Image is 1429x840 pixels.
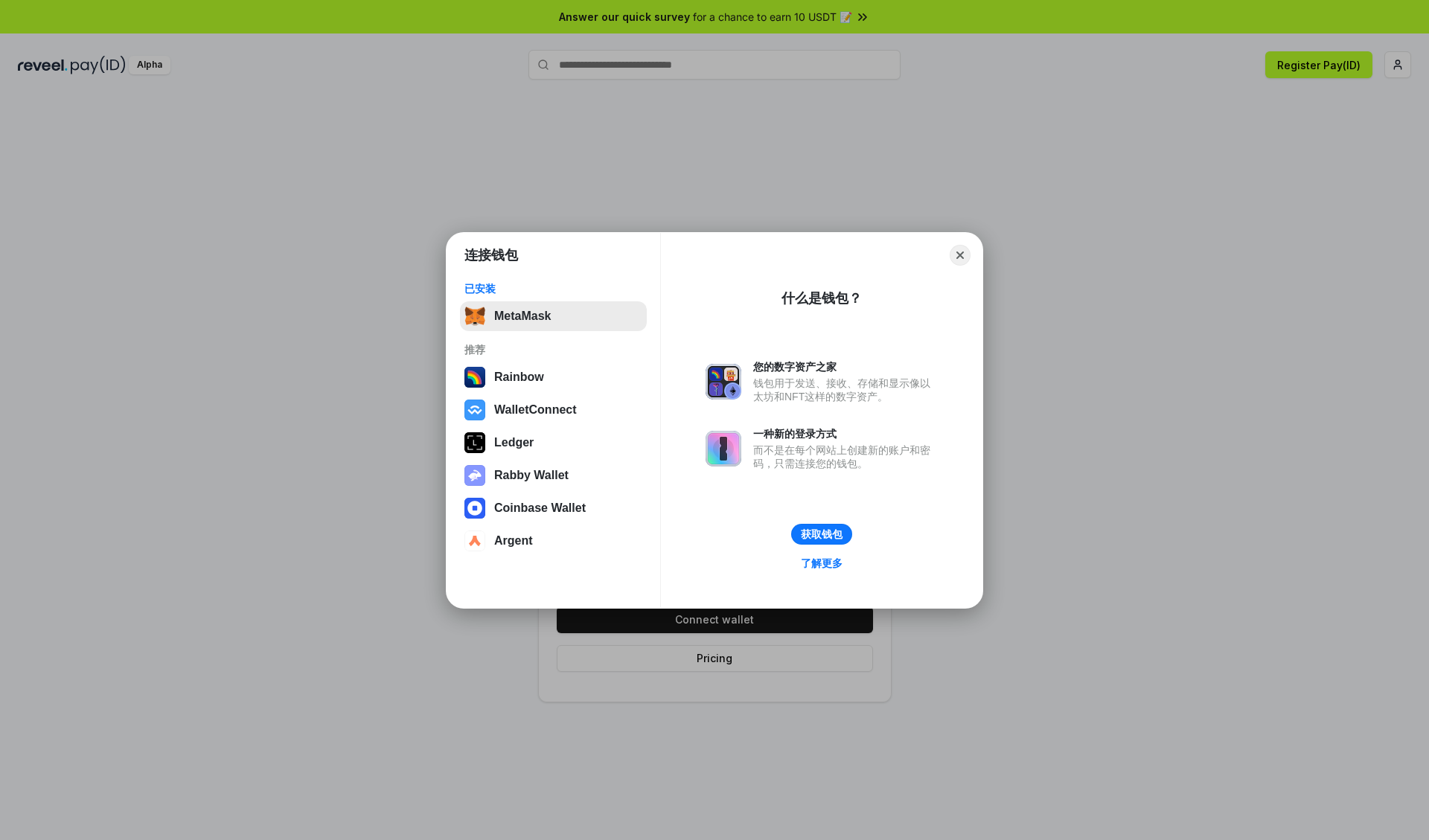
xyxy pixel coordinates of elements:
[464,282,642,295] div: 已安装
[460,362,647,392] button: Rainbow
[792,554,851,573] a: 了解更多
[460,428,647,458] button: Ledger
[460,526,647,556] button: Argent
[753,376,938,403] div: 钱包用于发送、接收、存储和显示像以太坊和NFT这样的数字资产。
[494,436,534,449] div: Ledger
[801,557,843,570] div: 了解更多
[494,469,569,482] div: Rabby Wallet
[494,534,533,548] div: Argent
[464,246,518,264] h1: 连接钱包
[950,245,971,266] button: Close
[460,461,647,490] button: Rabby Wallet
[801,528,843,541] div: 获取钱包
[753,360,938,373] div: 您的数字资产之家
[494,371,544,384] div: Rainbow
[464,367,485,388] img: svg+xml,%3Csvg%20width%3D%22120%22%20height%3D%22120%22%20viewBox%3D%220%200%20120%20120%22%20fil...
[494,501,586,515] div: Coinbase Wallet
[460,493,647,523] button: Coinbase Wallet
[464,400,485,420] img: svg+xml,%3Csvg%20width%3D%2228%22%20height%3D%2228%22%20viewBox%3D%220%200%2028%2028%22%20fill%3D...
[460,301,647,331] button: MetaMask
[464,306,485,327] img: svg+xml,%3Csvg%20fill%3D%22none%22%20height%3D%2233%22%20viewBox%3D%220%200%2035%2033%22%20width%...
[753,427,938,440] div: 一种新的登录方式
[464,530,485,551] img: svg+xml,%3Csvg%20width%3D%2228%22%20height%3D%2228%22%20viewBox%3D%220%200%2028%2028%22%20fill%3D...
[464,498,485,519] img: svg+xml,%3Csvg%20width%3D%2228%22%20height%3D%2228%22%20viewBox%3D%220%200%2028%2028%22%20fill%3D...
[464,343,642,356] div: 推荐
[464,432,485,453] img: svg+xml,%3Csvg%20xmlns%3D%22http%3A%2F%2Fwww.w3.org%2F2000%2Fsvg%22%20width%3D%2228%22%20height%3...
[781,289,862,307] div: 什么是钱包？
[494,403,577,417] div: WalletConnect
[464,465,485,486] img: svg+xml,%3Csvg%20xmlns%3D%22http%3A%2F%2Fwww.w3.org%2F2000%2Fsvg%22%20fill%3D%22none%22%20viewBox...
[791,524,852,545] button: 获取钱包
[706,431,741,467] img: svg+xml,%3Csvg%20xmlns%3D%22http%3A%2F%2Fwww.w3.org%2F2000%2Fsvg%22%20fill%3D%22none%22%20viewBox...
[494,310,551,323] div: MetaMask
[460,395,647,425] button: WalletConnect
[706,364,741,400] img: svg+xml,%3Csvg%20xmlns%3D%22http%3A%2F%2Fwww.w3.org%2F2000%2Fsvg%22%20fill%3D%22none%22%20viewBox...
[753,443,938,470] div: 而不是在每个网站上创建新的账户和密码，只需连接您的钱包。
